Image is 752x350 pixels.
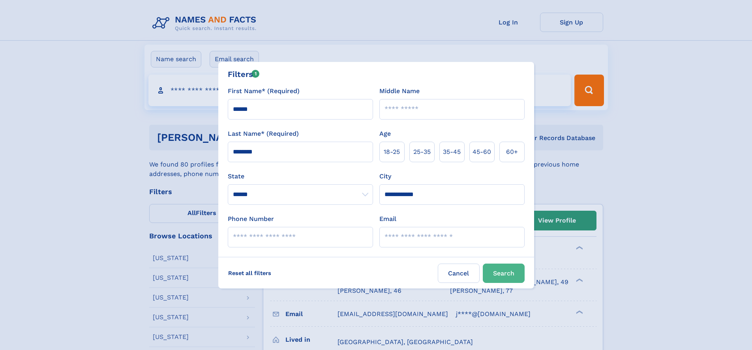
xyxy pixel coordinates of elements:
[228,129,299,139] label: Last Name* (Required)
[379,86,420,96] label: Middle Name
[379,214,396,224] label: Email
[223,264,276,283] label: Reset all filters
[483,264,525,283] button: Search
[384,147,400,157] span: 18‑25
[228,172,373,181] label: State
[379,172,391,181] label: City
[443,147,461,157] span: 35‑45
[228,86,300,96] label: First Name* (Required)
[228,214,274,224] label: Phone Number
[379,129,391,139] label: Age
[438,264,480,283] label: Cancel
[506,147,518,157] span: 60+
[413,147,431,157] span: 25‑35
[473,147,491,157] span: 45‑60
[228,68,260,80] div: Filters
